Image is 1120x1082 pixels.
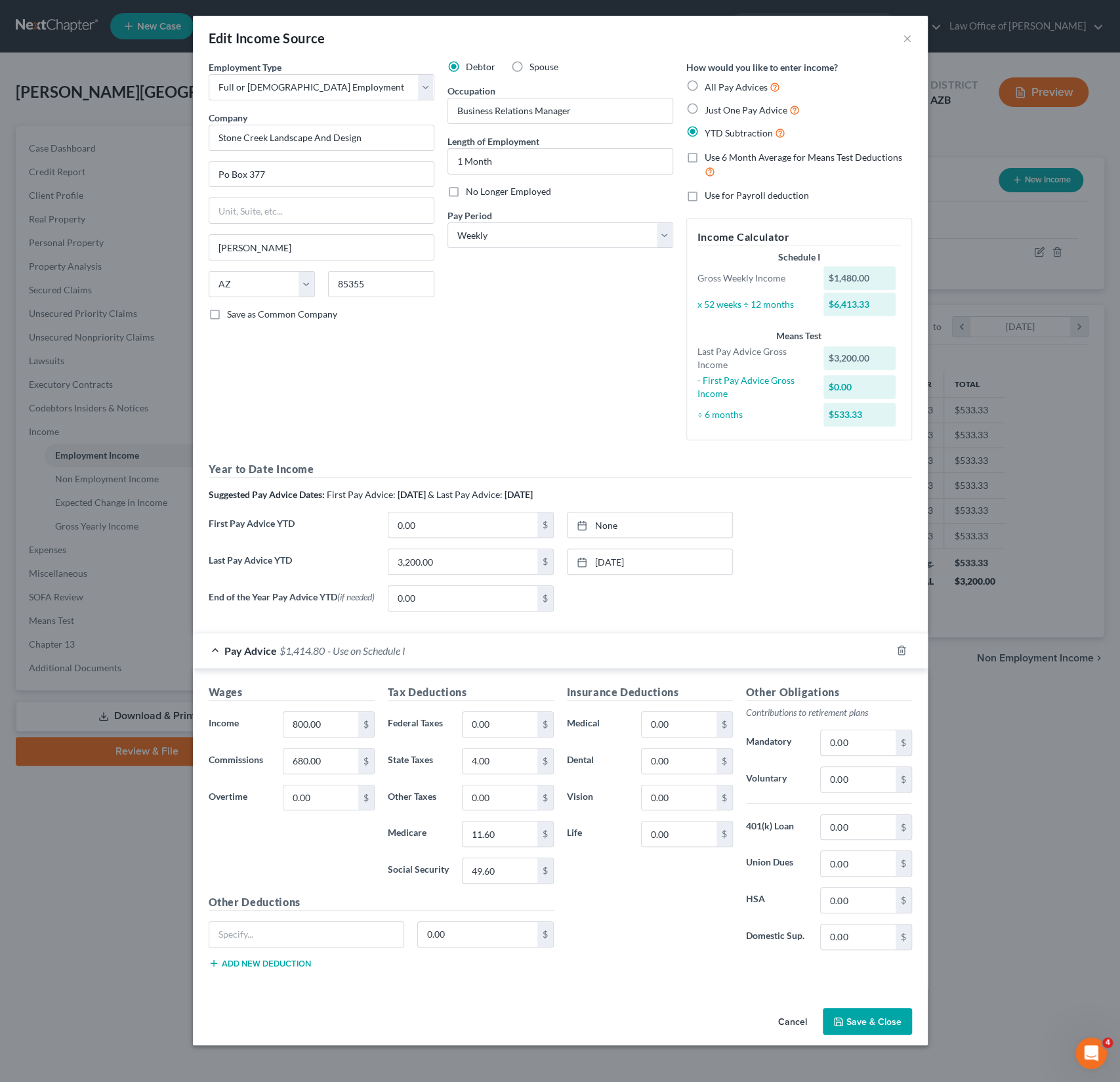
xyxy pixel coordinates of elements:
[691,345,818,371] div: Last Pay Advice Gross Income
[54,43,186,54] strong: Import and Export Claims
[388,549,537,574] input: 0.00
[537,858,553,883] div: $
[381,821,456,847] label: Medicare
[37,7,58,28] img: Profile image for Operator
[327,644,405,657] span: - Use on Schedule I
[10,162,215,229] div: Hi [PERSON_NAME]! I'll reach out to [GEOGRAPHIC_DATA] to get this resolved for you. I'll let you ...
[746,706,912,719] p: Contributions to retirement plans
[202,785,277,811] label: Overtime
[697,229,901,245] h5: Income Calculator
[560,821,635,847] label: Life
[283,785,358,810] input: 0.00
[705,81,768,93] span: All Pay Advices
[642,785,716,810] input: 0.00
[10,230,215,336] div: Hi again! [PERSON_NAME] just got back to me. I can manually assign that report to your case. To d...
[381,785,456,811] label: Other Taxes
[691,374,818,400] div: - First Pay Advice Gross Income
[447,210,492,221] span: Pay Period
[1102,1037,1113,1048] span: 4
[537,785,553,810] div: $
[642,749,716,774] input: 0.00
[896,888,911,913] div: $
[705,152,902,163] span: Use 6 Month Average for Means Test Deductions
[739,850,814,877] label: Union Dues
[10,144,252,162] div: [DATE]
[705,104,787,115] span: Just One Pay Advice
[529,61,558,72] span: Spouse
[64,16,163,30] p: The team can also help
[739,887,814,913] label: HSA
[225,425,246,446] button: Send a message…
[209,684,375,701] h5: Wages
[209,162,434,187] input: Enter address...
[821,925,895,949] input: 0.00
[537,749,553,774] div: $
[337,591,375,602] span: (if needed)
[21,238,205,328] div: Hi again! [PERSON_NAME] just got back to me. I can manually assign that report to your case. To d...
[739,730,814,756] label: Mandatory
[209,29,325,47] div: Edit Income Source
[568,512,732,537] a: None
[823,266,896,290] div: $1,480.00
[705,190,809,201] span: Use for Payroll deduction
[448,98,673,123] input: --
[823,346,896,370] div: $3,200.00
[21,394,205,432] div: Hi [PERSON_NAME]! You should now see that report available in your case. Let me know if you have ...
[280,644,325,657] span: $1,414.80
[691,298,818,311] div: x 52 weeks ÷ 12 months
[209,198,434,223] input: Unit, Suite, etc...
[283,712,358,737] input: 0.00
[697,251,901,264] div: Schedule I
[202,748,277,774] label: Commissions
[716,712,732,737] div: $
[381,711,456,738] label: Federal Taxes
[821,851,895,876] input: 0.00
[381,858,456,884] label: Social Security
[10,386,215,440] div: Hi [PERSON_NAME]! You should now see that report available in your case. Let me know if you have ...
[691,272,818,285] div: Gross Weekly Income
[560,711,635,738] label: Medical
[716,749,732,774] div: $
[448,149,673,174] input: ex: 2 years
[41,66,251,101] div: Credit Report Integration
[896,815,911,840] div: $
[41,31,251,66] div: Import and Export Claims
[642,712,716,737] input: 0.00
[463,822,537,846] input: 0.00
[463,858,537,883] input: 0.00
[821,767,895,792] input: 0.00
[896,925,911,949] div: $
[823,293,896,316] div: $6,413.33
[209,717,239,728] span: Income
[10,386,252,469] div: Lindsey says…
[896,851,911,876] div: $
[466,61,495,72] span: Debtor
[537,822,553,846] div: $
[20,430,31,440] button: Emoji picker
[821,730,895,755] input: 0.00
[41,101,251,133] a: More in the Help Center
[229,5,254,30] button: Home
[903,30,912,46] button: ×
[54,78,185,89] strong: Credit Report Integration
[388,684,554,701] h5: Tax Deductions
[209,62,281,73] span: Employment Type
[568,549,732,574] a: [DATE]
[739,766,814,793] label: Voluntary
[896,767,911,792] div: $
[705,127,773,138] span: YTD Subtraction
[209,489,325,500] strong: Suggested Pay Advice Dates:
[209,958,311,968] button: Add new deduction
[9,5,33,30] button: go back
[381,748,456,774] label: State Taxes
[10,346,252,386] div: Alexander says…
[823,375,896,399] div: $0.00
[642,822,716,846] input: 0.00
[209,922,404,947] input: Specify...
[209,235,434,260] input: Enter city...
[202,585,381,622] label: End of the Year Pay Advice YTD
[537,549,553,574] div: $
[560,785,635,811] label: Vision
[11,402,251,425] textarea: Message…
[328,271,434,297] input: Enter zip...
